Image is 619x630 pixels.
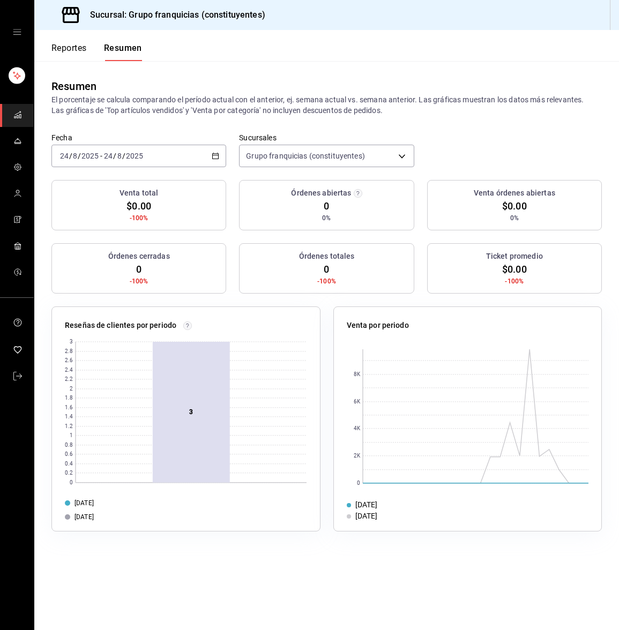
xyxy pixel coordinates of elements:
[502,262,527,276] span: $0.00
[125,152,144,160] input: ----
[130,213,148,223] span: -100%
[65,377,73,382] text: 2.2
[65,452,73,457] text: 0.6
[122,152,125,160] span: /
[70,339,73,345] text: 3
[353,426,360,432] text: 4K
[65,320,176,331] p: Reseñas de clientes por periodo
[59,152,69,160] input: --
[136,262,141,276] span: 0
[69,152,72,160] span: /
[120,187,158,199] h3: Venta total
[291,187,351,199] h3: Órdenes abiertas
[474,187,555,199] h3: Venta órdenes abiertas
[65,498,307,508] div: [DATE]
[505,276,524,286] span: -100%
[353,453,360,459] text: 2K
[51,78,96,94] div: Resumen
[65,512,307,522] div: [DATE]
[103,152,113,160] input: --
[72,152,78,160] input: --
[65,424,73,430] text: 1.2
[355,511,378,522] div: [DATE]
[65,461,73,467] text: 0.4
[65,470,73,476] text: 0.2
[126,199,151,213] span: $0.00
[108,251,170,262] h3: Órdenes cerradas
[70,480,73,486] text: 0
[246,151,364,161] span: Grupo franquicias (constituyentes)
[317,276,336,286] span: -100%
[324,199,329,213] span: 0
[356,481,360,486] text: 0
[65,405,73,411] text: 1.6
[51,43,87,61] button: Reportes
[81,9,265,21] h3: Sucursal: Grupo franquicias (constituyentes)
[51,43,142,61] div: navigation tabs
[239,134,414,141] label: Sucursales
[65,395,73,401] text: 1.8
[70,433,73,439] text: 1
[51,134,226,141] label: Fecha
[324,262,329,276] span: 0
[355,499,378,511] div: [DATE]
[353,399,360,405] text: 6K
[130,276,148,286] span: -100%
[65,442,73,448] text: 0.8
[353,372,360,378] text: 8K
[81,152,99,160] input: ----
[322,213,331,223] span: 0%
[51,94,602,116] p: El porcentaje se calcula comparando el período actual con el anterior, ej. semana actual vs. sema...
[510,213,519,223] span: 0%
[486,251,543,262] h3: Ticket promedio
[65,349,73,355] text: 2.8
[65,358,73,364] text: 2.6
[100,152,102,160] span: -
[347,320,409,331] p: Venta por periodo
[13,28,21,36] button: open drawer
[70,386,73,392] text: 2
[78,152,81,160] span: /
[502,199,527,213] span: $0.00
[117,152,122,160] input: --
[104,43,142,61] button: Resumen
[65,367,73,373] text: 2.4
[65,414,73,420] text: 1.4
[299,251,355,262] h3: Órdenes totales
[113,152,116,160] span: /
